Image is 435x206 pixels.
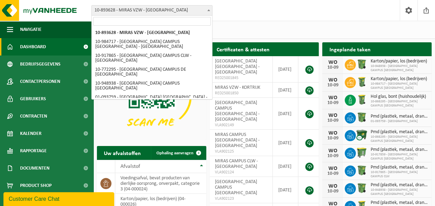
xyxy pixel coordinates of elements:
span: VLA902124 [215,170,268,175]
td: [DATE] [273,56,298,83]
td: [DATE] [273,130,298,156]
h2: Ingeplande taken [322,42,377,56]
h2: Certificaten & attesten [210,42,277,56]
span: Pmd (plastiek, metaal, drankkartons) (bedrijven) [370,165,428,170]
img: WB-0370-HPE-GN-51 [356,182,368,194]
span: Documenten [20,160,49,177]
td: [DATE] [273,156,298,177]
span: Pmd (plastiek, metaal, drankkartons) (bedrijven) [370,129,428,135]
span: 10-917865 - [GEOGRAPHIC_DATA] CAMPUS CLW [370,170,428,179]
div: 10-09 [326,83,339,88]
td: [DATE] [273,98,298,130]
span: VLA902149 [215,122,268,128]
span: RED25001850 [215,91,268,96]
span: Karton/papier, los (bedrijven) [370,59,428,64]
li: 10-917865 - [GEOGRAPHIC_DATA] CAMPUS CLW - [GEOGRAPHIC_DATA] [93,51,211,65]
img: WB-0370-HPE-GN-50 [356,111,368,123]
div: WO [326,183,339,189]
span: 10-917859 - [GEOGRAPHIC_DATA] CAMPUS [GEOGRAPHIC_DATA] [370,153,428,161]
td: [DATE] [273,177,298,203]
div: 10-09 [326,171,339,176]
div: WO [326,113,339,118]
div: WO [326,166,339,171]
div: WO [326,130,339,136]
div: WO [326,148,339,154]
li: 10-948938 - [GEOGRAPHIC_DATA] CAMPUS [GEOGRAPHIC_DATA] [93,79,211,93]
span: [GEOGRAPHIC_DATA] CAMPUS [GEOGRAPHIC_DATA] [215,179,257,196]
span: RED25001845 [215,75,268,81]
span: MIRAS VZW - KORTRIJK [215,85,260,90]
span: Gebruikers [20,90,46,108]
div: WO [326,77,339,83]
img: WB-0240-HPE-GN-50 [356,94,368,105]
span: 10-893628 - MIRAS VZW - KORTRIJK [92,6,212,15]
span: VLA902123 [215,196,268,201]
span: Ophaling aanvragen [156,151,193,155]
div: 10-09 [326,118,339,123]
td: voedingsafval, bevat producten van dierlijke oorsprong, onverpakt, categorie 3 (04-000024) [115,173,206,194]
img: WB-1100-CU [356,129,368,141]
span: 10-984717 - [GEOGRAPHIC_DATA] CAMPUS [GEOGRAPHIC_DATA] [370,82,428,90]
div: 10-09 [326,65,339,70]
span: Rapportage [20,142,47,160]
span: Karton/papier, los (bedrijven) [370,76,428,82]
li: 10-984717 - [GEOGRAPHIC_DATA] CAMPUS [GEOGRAPHIC_DATA] - [GEOGRAPHIC_DATA] [93,37,211,51]
span: Navigatie [20,21,42,38]
li: 10-772295 - [GEOGRAPHIC_DATA] CAMPUS DE [GEOGRAPHIC_DATA] [93,65,211,79]
span: Pmd (plastiek, metaal, drankkartons) (bedrijven) [370,147,428,153]
span: Afvalstof [120,164,140,169]
span: 10-893628 - MIRAS VZW - KORTRIJK [91,5,212,16]
span: MIRAS CAMPUS CLW - [GEOGRAPHIC_DATA] [215,158,258,169]
span: 10-868295 - [GEOGRAPHIC_DATA] CAMPUS [GEOGRAPHIC_DATA] [370,100,428,108]
span: Bedrijfsgegevens [20,55,61,73]
li: 01-093759 - [GEOGRAPHIC_DATA] [GEOGRAPHIC_DATA] - [GEOGRAPHIC_DATA] [93,93,211,107]
h2: Uw afvalstoffen [97,146,148,160]
td: [DATE] [273,83,298,98]
span: [GEOGRAPHIC_DATA] [GEOGRAPHIC_DATA] - [GEOGRAPHIC_DATA] [215,59,260,75]
div: 10-09 [326,189,339,194]
span: Pmd (plastiek, metaal, drankkartons) (bedrijven) [370,182,428,188]
li: 10-893628 - MIRAS VZW - [GEOGRAPHIC_DATA] [93,28,211,37]
span: Product Shop [20,177,52,194]
div: 10-09 [326,101,339,105]
span: Kalender [20,125,42,142]
span: Hol glas, bont (huishoudelijk) [370,94,428,100]
span: 10-948938 - [GEOGRAPHIC_DATA] CAMPUS [GEOGRAPHIC_DATA] [370,188,428,196]
div: WO [326,60,339,65]
span: 10-868295 - [GEOGRAPHIC_DATA] CAMPUS [GEOGRAPHIC_DATA] [370,135,428,143]
img: WB-0370-HPE-GN-50 [356,164,368,176]
a: Ophaling aanvragen [151,146,206,160]
div: WO [326,95,339,101]
span: Pmd (plastiek, metaal, drankkartons) (bedrijven) [370,200,428,206]
span: 10-948938 - [GEOGRAPHIC_DATA] CAMPUS [GEOGRAPHIC_DATA] [370,64,428,72]
img: WB-0770-HPE-GN-50 [356,147,368,158]
span: Pmd (plastiek, metaal, drankkartons) (bedrijven) [370,114,428,119]
span: 01-093759 - [GEOGRAPHIC_DATA] [370,119,428,123]
iframe: chat widget [3,191,116,206]
div: 10-09 [326,136,339,141]
div: 10-09 [326,154,339,158]
span: VLA902125 [215,149,268,154]
span: Contracten [20,108,47,125]
span: [GEOGRAPHIC_DATA] CAMPUS [GEOGRAPHIC_DATA] - [GEOGRAPHIC_DATA] [215,100,260,122]
img: WB-0370-HPE-GN-51 [356,58,368,70]
span: Dashboard [20,38,46,55]
span: Contactpersonen [20,73,60,90]
img: WB-0240-HPE-GN-50 [356,76,368,88]
span: MIRAS CAMPUS [GEOGRAPHIC_DATA] - [GEOGRAPHIC_DATA] [215,132,260,148]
